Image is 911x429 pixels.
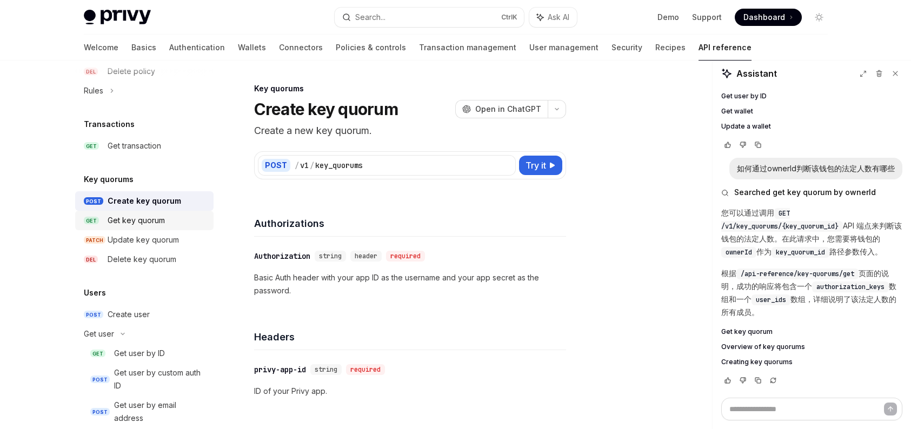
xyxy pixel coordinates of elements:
div: Get user by ID [114,347,165,360]
span: Dashboard [743,12,785,23]
div: POST [262,159,290,172]
a: Policies & controls [336,35,406,61]
div: / [310,160,314,171]
p: 根据 页面的说明，成功的响应将包含一个 数组和一个 数组，详细说明了该法定人数的所有成员。 [721,267,902,319]
a: Get wallet [721,107,902,116]
a: Basics [131,35,156,61]
h4: Authorizations [254,216,566,231]
div: required [386,251,425,262]
a: Update a wallet [721,122,902,131]
div: Key quorums [254,83,566,94]
span: PATCH [84,236,105,244]
span: header [355,252,377,260]
div: v1 [300,160,309,171]
span: Creating key quorums [721,358,793,366]
span: POST [90,408,110,416]
span: GET /v1/key_quorums/{key_quorum_id} [721,209,839,231]
img: light logo [84,10,151,25]
span: POST [84,311,103,319]
a: POSTGet user by custom auth ID [75,363,214,396]
span: ownerId [726,248,752,257]
a: Recipes [655,35,686,61]
div: / [295,160,299,171]
div: privy-app-id [254,364,306,375]
a: Connectors [279,35,323,61]
h5: Key quorums [84,173,134,186]
span: Try it [526,159,546,172]
a: Wallets [238,35,266,61]
h4: Headers [254,330,566,344]
span: POST [90,376,110,384]
button: Send message [884,403,897,415]
div: Get user by custom auth ID [114,366,207,392]
span: Searched get key quorum by ownerId [734,187,876,198]
h5: Users [84,286,106,299]
span: /api-reference/key-quorums/get [741,270,854,278]
div: Create user [108,308,150,321]
span: DEL [84,256,98,264]
a: GETGet key quorum [75,211,214,230]
a: Dashboard [735,9,802,26]
span: Assistant [736,67,777,80]
a: DELDelete key quorum [75,250,214,269]
a: GETGet user by ID [75,344,214,363]
a: Get user by ID [721,92,902,100]
span: Ctrl K [501,13,517,22]
span: POST [84,197,103,205]
div: 如何通过ownerId判断该钱包的法定人数有哪些 [737,163,895,174]
a: POSTCreate key quorum [75,191,214,211]
span: Overview of key quorums [721,343,805,351]
span: Get key quorum [721,327,773,336]
div: required [346,364,385,375]
a: Support [692,12,722,23]
button: Ask AI [529,8,577,27]
a: Transaction management [419,35,516,61]
span: authorization_keys [816,283,885,291]
a: PATCHUpdate key quorum [75,230,214,250]
div: Create key quorum [108,195,181,207]
a: Welcome [84,35,118,61]
span: string [319,252,342,260]
div: key_quorums [315,160,363,171]
span: Open in ChatGPT [475,104,541,115]
button: Toggle dark mode [810,9,828,26]
span: GET [84,217,99,225]
button: Searched get key quorum by ownerId [721,187,902,198]
a: User management [529,35,599,61]
p: Create a new key quorum. [254,123,566,138]
span: Get user by ID [721,92,767,100]
span: Update a wallet [721,122,771,131]
a: Overview of key quorums [721,343,902,351]
span: GET [90,350,105,358]
a: Authentication [169,35,225,61]
button: Open in ChatGPT [455,100,548,118]
a: Demo [657,12,679,23]
p: ID of your Privy app. [254,385,566,398]
h5: Transactions [84,118,135,131]
a: GETGet transaction [75,136,214,156]
p: Basic Auth header with your app ID as the username and your app secret as the password. [254,271,566,297]
div: Rules [84,84,103,97]
span: Get wallet [721,107,753,116]
span: GET [84,142,99,150]
span: Ask AI [548,12,569,23]
div: Get user by email address [114,399,207,425]
a: POSTGet user by email address [75,396,214,428]
a: Creating key quorums [721,358,902,366]
div: Get user [84,327,114,340]
a: Get key quorum [721,327,902,336]
div: Authorization [254,251,310,262]
p: 您可以通过调用 API 端点来判断该钱包的法定人数。在此请求中，您需要将钱包的 作为 路径参数传入。 [721,206,902,258]
a: Security [611,35,642,61]
span: user_ids [756,296,786,304]
a: API reference [699,35,752,61]
span: key_quorum_id [776,248,825,257]
button: Search...CtrlK [335,8,524,27]
div: Delete key quorum [108,253,176,266]
h1: Create key quorum [254,99,398,119]
a: POSTCreate user [75,305,214,324]
div: Get transaction [108,139,161,152]
div: Search... [355,11,385,24]
div: Get key quorum [108,214,165,227]
div: Update key quorum [108,233,179,246]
